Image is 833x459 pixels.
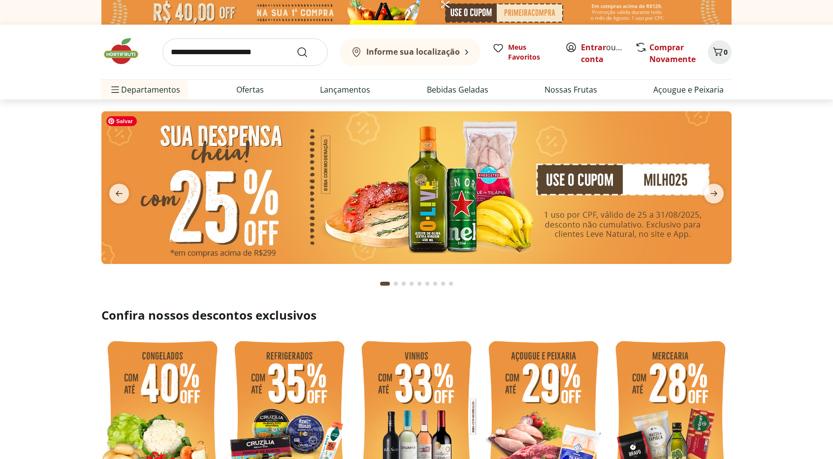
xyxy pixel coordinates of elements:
[101,307,732,323] h2: Confira nossos descontos exclusivos
[431,272,439,295] button: Go to page 7 from fs-carousel
[508,42,553,62] span: Meus Favoritos
[320,84,370,96] a: Lançamentos
[581,42,635,65] a: Criar conta
[109,78,180,101] span: Departamentos
[408,272,416,295] button: Go to page 4 from fs-carousel
[101,36,151,66] img: Hortifruti
[296,46,320,58] button: Submit Search
[162,38,328,66] input: search
[236,84,264,96] a: Ofertas
[423,272,431,295] button: Go to page 6 from fs-carousel
[492,42,553,62] a: Meus Favoritos
[101,184,137,203] button: previous
[696,184,732,203] button: next
[366,46,460,57] b: Informe sua localização
[708,40,732,64] button: Carrinho
[545,84,597,96] a: Nossas Frutas
[400,272,408,295] button: Go to page 3 from fs-carousel
[649,42,696,65] a: Comprar Novamente
[106,116,137,126] span: Salvar
[392,272,400,295] button: Go to page 2 from fs-carousel
[581,41,625,65] span: ou
[653,84,724,96] a: Açougue e Peixaria
[101,111,732,264] img: cupom
[447,272,455,295] button: Go to page 9 from fs-carousel
[427,84,488,96] a: Bebidas Geladas
[109,78,121,101] button: Menu
[378,272,392,295] button: Current page from fs-carousel
[416,272,423,295] button: Go to page 5 from fs-carousel
[581,42,606,53] a: Entrar
[439,272,447,295] button: Go to page 8 from fs-carousel
[340,38,481,66] button: Informe sua localização
[724,47,728,57] span: 0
